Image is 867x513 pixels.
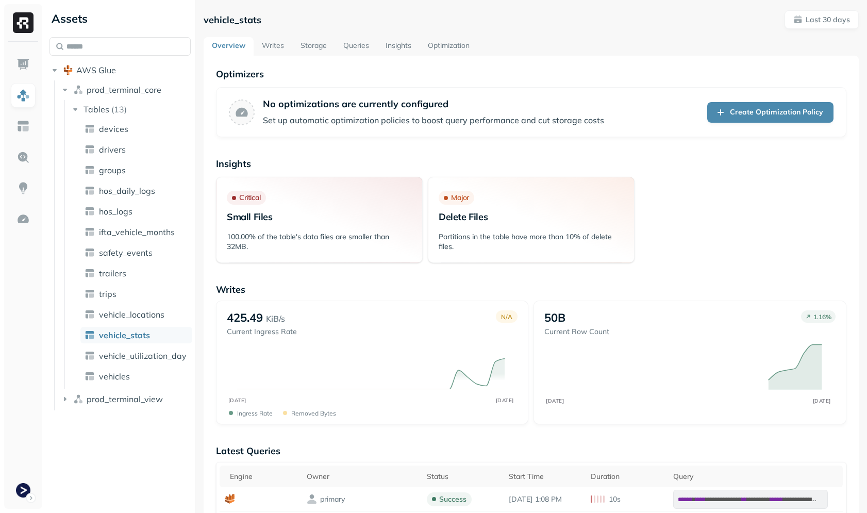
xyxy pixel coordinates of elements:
[307,494,317,504] img: owner
[451,193,469,203] p: Major
[266,312,285,325] p: KiB/s
[80,368,192,385] a: vehicles
[85,268,95,278] img: table
[216,68,846,80] p: Optimizers
[806,15,850,25] p: Last 30 days
[16,151,30,164] img: Query Explorer
[99,289,116,299] span: trips
[239,193,261,203] p: Critical
[49,10,191,27] div: Assets
[420,37,478,56] a: Optimization
[335,37,377,56] a: Queries
[204,37,254,56] a: Overview
[99,268,126,278] span: trailers
[80,327,192,343] a: vehicle_stats
[16,483,30,498] img: Terminal
[111,104,127,114] p: ( 13 )
[80,306,192,323] a: vehicle_locations
[85,144,95,155] img: table
[216,158,846,170] p: Insights
[546,398,564,404] tspan: [DATE]
[49,62,191,78] button: AWS Glue
[13,12,34,33] img: Ryft
[509,494,580,504] p: Aug 26, 2025 1:08 PM
[80,121,192,137] a: devices
[377,37,420,56] a: Insights
[99,351,187,361] span: vehicle_utilization_day
[216,284,846,295] p: Writes
[609,494,621,504] p: 10s
[80,224,192,240] a: ifta_vehicle_months
[320,494,345,504] p: primary
[85,206,95,217] img: table
[16,58,30,71] img: Dashboard
[204,14,261,26] p: vehicle_stats
[501,313,512,321] p: N/A
[228,397,246,404] tspan: [DATE]
[307,472,416,482] div: Owner
[84,104,109,114] span: Tables
[785,10,859,29] button: Last 30 days
[85,227,95,237] img: table
[85,330,95,340] img: table
[544,310,565,325] p: 50B
[80,203,192,220] a: hos_logs
[16,120,30,133] img: Asset Explorer
[80,141,192,158] a: drivers
[85,186,95,196] img: table
[439,211,624,223] p: Delete Files
[80,347,192,364] a: vehicle_utilization_day
[99,330,150,340] span: vehicle_stats
[80,162,192,178] a: groups
[16,89,30,102] img: Assets
[85,124,95,134] img: table
[99,247,153,258] span: safety_events
[227,310,263,325] p: 425.49
[87,85,161,95] span: prod_terminal_core
[70,101,192,118] button: Tables(13)
[591,472,662,482] div: Duration
[99,227,175,237] span: ifta_vehicle_months
[263,114,604,126] p: Set up automatic optimization policies to boost query performance and cut storage costs
[427,472,498,482] div: Status
[439,232,624,252] p: Partitions in the table have more than 10% of delete files.
[60,391,191,407] button: prod_terminal_view
[85,165,95,175] img: table
[227,232,412,252] p: 100.00% of the table's data files are smaller than 32MB.
[99,186,155,196] span: hos_daily_logs
[254,37,292,56] a: Writes
[544,327,609,337] p: Current Row Count
[813,313,831,321] p: 1.16 %
[99,371,130,382] span: vehicles
[495,397,513,404] tspan: [DATE]
[230,472,296,482] div: Engine
[227,211,412,223] p: Small Files
[16,212,30,226] img: Optimization
[813,398,831,404] tspan: [DATE]
[63,65,73,75] img: root
[263,98,604,110] p: No optimizations are currently configured
[99,206,132,217] span: hos_logs
[16,181,30,195] img: Insights
[237,409,273,417] p: Ingress Rate
[85,247,95,258] img: table
[60,81,191,98] button: prod_terminal_core
[85,371,95,382] img: table
[439,494,466,504] p: success
[291,409,336,417] p: Removed bytes
[99,124,128,134] span: devices
[99,144,126,155] span: drivers
[80,265,192,282] a: trailers
[85,289,95,299] img: table
[99,309,164,320] span: vehicle_locations
[227,327,297,337] p: Current Ingress Rate
[292,37,335,56] a: Storage
[76,65,116,75] span: AWS Glue
[80,286,192,302] a: trips
[99,165,126,175] span: groups
[85,351,95,361] img: table
[80,183,192,199] a: hos_daily_logs
[509,472,580,482] div: Start Time
[73,394,84,404] img: namespace
[673,472,838,482] div: Query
